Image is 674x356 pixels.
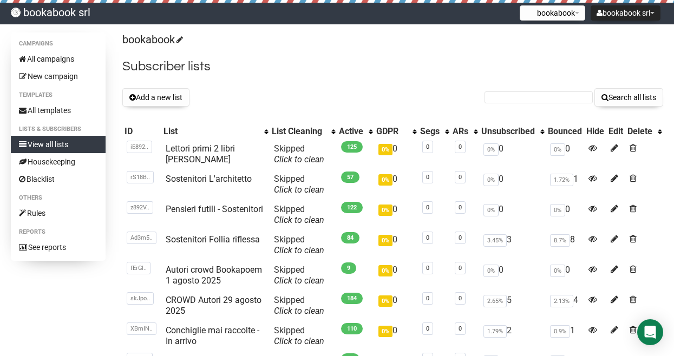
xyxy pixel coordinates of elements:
span: 0% [378,265,392,276]
button: bookabook [520,5,585,21]
span: 2.65% [483,295,507,307]
span: 0% [378,295,392,307]
a: See reports [11,239,106,256]
span: Skipped [274,204,324,225]
th: ARs: No sort applied, activate to apply an ascending sort [450,124,479,139]
td: 0 [374,260,418,291]
th: Hide: No sort applied, sorting is disabled [584,124,606,139]
th: Segs: No sort applied, activate to apply an ascending sort [418,124,450,139]
td: 5 [479,291,546,321]
span: 1.72% [550,174,573,186]
th: Active: No sort applied, activate to apply an ascending sort [337,124,374,139]
div: Open Intercom Messenger [637,319,663,345]
th: Bounced: No sort applied, sorting is disabled [546,124,584,139]
th: List Cleaning: No sort applied, activate to apply an ascending sort [270,124,337,139]
span: Skipped [274,174,324,195]
a: Click to clean [274,184,324,195]
img: 10ed76cfdfa061471de2d2442c92750c [11,8,21,17]
td: 0 [374,230,418,260]
span: Skipped [274,295,324,316]
td: 4 [546,291,584,321]
a: Sostenitori L'architetto [166,174,252,184]
td: 0 [374,291,418,321]
div: Segs [420,126,440,137]
td: 8 [546,230,584,260]
td: 0 [374,169,418,200]
button: Add a new list [122,88,189,107]
a: Click to clean [274,215,324,225]
td: 0 [546,139,584,169]
a: 0 [426,174,429,181]
div: Hide [586,126,604,137]
th: Unsubscribed: No sort applied, activate to apply an ascending sort [479,124,546,139]
th: Delete: No sort applied, activate to apply an ascending sort [625,124,663,139]
button: bookabook srl [591,5,660,21]
span: 122 [341,202,363,213]
a: 0 [426,234,429,241]
a: 0 [459,174,462,181]
td: 1 [546,169,584,200]
td: 0 [479,169,546,200]
th: ID: No sort applied, sorting is disabled [122,124,161,139]
span: fErGl.. [127,262,150,274]
div: List Cleaning [272,126,326,137]
span: 0% [550,265,565,277]
li: Others [11,192,106,205]
td: 0 [479,200,546,230]
a: Click to clean [274,306,324,316]
a: 0 [426,265,429,272]
span: 110 [341,323,363,334]
a: CROWD Autori 29 agosto 2025 [166,295,261,316]
span: 57 [341,172,359,183]
a: 0 [459,325,462,332]
span: 3.45% [483,234,507,247]
div: ID [125,126,159,137]
span: 184 [341,293,363,304]
button: Search all lists [594,88,663,107]
span: 2.13% [550,295,573,307]
a: 0 [426,325,429,332]
a: Autori crowd Bookapoem 1 agosto 2025 [166,265,262,286]
span: 9 [341,262,356,274]
span: Ad3m5.. [127,232,156,244]
td: 0 [374,321,418,351]
a: Click to clean [274,154,324,164]
a: 0 [459,234,462,241]
h2: Subscriber lists [122,57,663,76]
td: 2 [479,321,546,351]
a: Pensieri futili - Sostenitori [166,204,263,214]
div: Bounced [548,126,582,137]
span: skJpo.. [127,292,154,305]
a: All campaigns [11,50,106,68]
td: 0 [374,139,418,169]
th: Edit: No sort applied, sorting is disabled [606,124,625,139]
li: Campaigns [11,37,106,50]
a: 0 [459,204,462,211]
span: 84 [341,232,359,243]
td: 0 [479,139,546,169]
div: GDPR [376,126,407,137]
span: 0% [378,235,392,246]
span: 0% [483,174,499,186]
span: 125 [341,141,363,153]
span: 0% [378,144,392,155]
div: Unsubscribed [481,126,535,137]
a: Sostenitori Follia riflessa [166,234,260,245]
span: XBmIN.. [127,322,156,335]
a: Conchiglie mai raccolte - In arrivo [166,325,259,346]
td: 0 [479,260,546,291]
span: 0.9% [550,325,570,338]
td: 1 [546,321,584,351]
div: ARs [453,126,468,137]
a: Blacklist [11,170,106,188]
a: 0 [459,143,462,150]
a: Click to clean [274,245,324,255]
span: 0% [378,205,392,216]
td: 0 [374,200,418,230]
a: 0 [426,295,429,302]
span: 0% [378,326,392,337]
span: 0% [483,265,499,277]
th: GDPR: No sort applied, activate to apply an ascending sort [374,124,418,139]
td: 0 [546,260,584,291]
a: Housekeeping [11,153,106,170]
